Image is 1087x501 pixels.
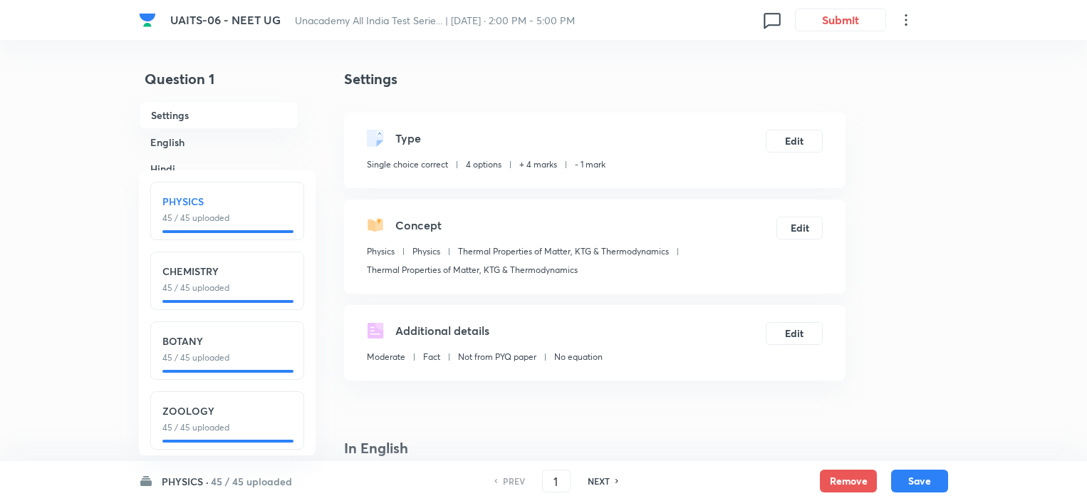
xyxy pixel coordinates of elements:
[367,264,578,277] p: Thermal Properties of Matter, KTG & Thermodynamics
[458,351,536,363] p: Not from PYQ paper
[162,212,292,224] p: 45 / 45 uploaded
[162,403,292,418] h6: ZOOLOGY
[395,217,442,234] h5: Concept
[503,475,525,487] h6: PREV
[776,217,823,239] button: Edit
[466,158,501,171] p: 4 options
[139,129,298,155] h6: English
[162,421,292,434] p: 45 / 45 uploaded
[344,438,846,459] h4: In English
[367,158,448,171] p: Single choice correct
[423,351,440,363] p: Fact
[367,322,384,339] img: questionDetails.svg
[162,194,292,209] h6: PHYSICS
[162,334,292,348] h6: BOTANY
[412,245,440,258] p: Physics
[344,68,846,90] h4: Settings
[139,155,298,182] h6: Hindi
[162,282,292,294] p: 45 / 45 uploaded
[766,322,823,345] button: Edit
[139,101,298,129] h6: Settings
[170,12,281,27] span: UAITS-06 - NEET UG
[519,158,557,171] p: + 4 marks
[295,14,575,27] span: Unacademy All India Test Serie... | [DATE] · 2:00 PM - 5:00 PM
[395,130,421,147] h5: Type
[891,470,948,492] button: Save
[367,351,405,363] p: Moderate
[162,474,209,489] h6: PHYSICS ·
[395,322,489,339] h5: Additional details
[458,245,669,258] p: Thermal Properties of Matter, KTG & Thermodynamics
[162,264,292,279] h6: CHEMISTRY
[162,351,292,364] p: 45 / 45 uploaded
[211,474,292,489] h6: 45 / 45 uploaded
[766,130,823,153] button: Edit
[367,217,384,234] img: questionConcept.svg
[139,11,159,29] a: Company Logo
[795,9,886,31] button: Submit
[575,158,605,171] p: - 1 mark
[139,11,156,29] img: Company Logo
[367,130,384,147] img: questionType.svg
[588,475,610,487] h6: NEXT
[139,68,298,101] h4: Question 1
[820,470,877,492] button: Remove
[554,351,603,363] p: No equation
[367,245,395,258] p: Physics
